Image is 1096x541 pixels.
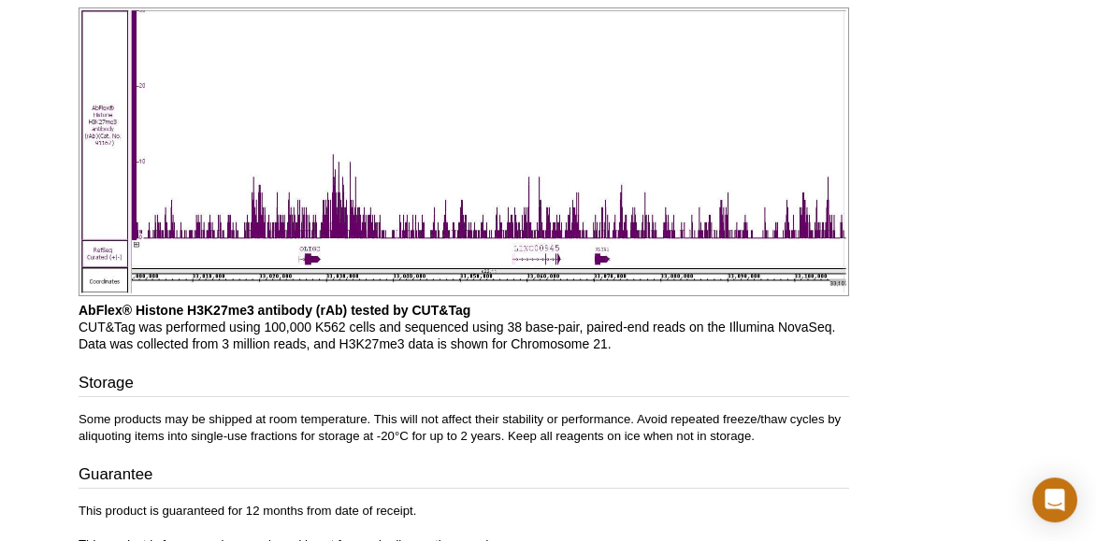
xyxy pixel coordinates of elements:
p: CUT&Tag was performed using 100,000 K562 cells and sequenced using 38 base-pair, paired-end reads... [79,302,849,352]
h3: Storage [79,372,849,398]
p: Some products may be shipped at room temperature. This will not affect their stability or perform... [79,411,849,445]
h3: Guarantee [79,463,849,490]
b: AbFlex® Histone H3K27me3 antibody (rAb) tested by CUT&Tag [79,303,470,318]
img: AbFlex<sup>®</sup> Histone H3K27me3 antibody (rAb) tested by CUT&Tag. [79,7,849,296]
div: Open Intercom Messenger [1032,477,1077,522]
